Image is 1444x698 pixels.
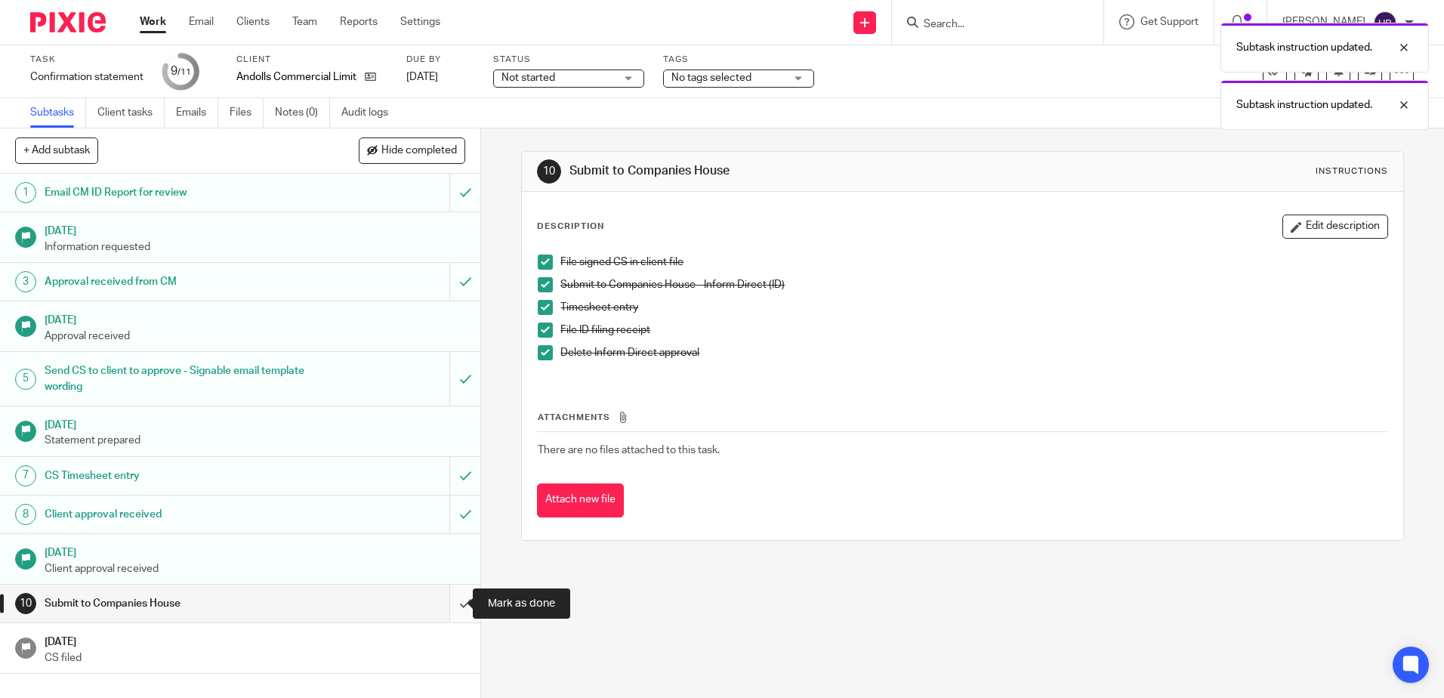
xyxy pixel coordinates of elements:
[45,270,304,293] h1: Approval received from CM
[30,69,143,85] div: Confirmation statement
[671,73,751,83] span: No tags selected
[177,68,191,76] small: /11
[189,14,214,29] a: Email
[560,255,1387,270] p: File signed CS in client file
[1316,165,1388,178] div: Instructions
[1282,215,1388,239] button: Edit description
[45,542,466,561] h1: [DATE]
[400,14,440,29] a: Settings
[406,54,474,66] label: Due by
[176,98,218,128] a: Emails
[537,221,604,233] p: Description
[406,72,438,82] span: [DATE]
[381,145,457,157] span: Hide completed
[537,483,624,517] button: Attach new file
[45,650,466,666] p: CS filed
[341,98,400,128] a: Audit logs
[537,159,561,184] div: 10
[292,14,317,29] a: Team
[45,414,466,433] h1: [DATE]
[171,63,191,80] div: 9
[45,592,304,615] h1: Submit to Companies House
[45,465,304,487] h1: CS Timesheet entry
[359,137,465,163] button: Hide completed
[493,54,644,66] label: Status
[538,413,610,422] span: Attachments
[45,220,466,239] h1: [DATE]
[15,504,36,525] div: 8
[15,465,36,486] div: 7
[15,182,36,203] div: 1
[663,54,814,66] label: Tags
[97,98,165,128] a: Client tasks
[15,137,98,163] button: + Add subtask
[45,309,466,328] h1: [DATE]
[1373,11,1397,35] img: svg%3E
[30,54,143,66] label: Task
[560,323,1387,338] p: File ID filing receipt
[236,54,387,66] label: Client
[560,345,1387,360] p: Delete Inform Direct approval
[45,181,304,204] h1: Email CM ID Report for review
[569,163,995,179] h1: Submit to Companies House
[45,329,466,344] p: Approval received
[230,98,264,128] a: Files
[236,14,270,29] a: Clients
[45,631,466,650] h1: [DATE]
[340,14,378,29] a: Reports
[45,561,466,576] p: Client approval received
[45,503,304,526] h1: Client approval received
[45,239,466,255] p: Information requested
[15,369,36,390] div: 5
[1236,97,1372,113] p: Subtask instruction updated.
[275,98,330,128] a: Notes (0)
[538,445,720,456] span: There are no files attached to this task.
[560,277,1387,292] p: Submit to Companies House - Inform Direct (ID)
[560,300,1387,315] p: Timesheet entry
[1236,40,1372,55] p: Subtask instruction updated.
[15,593,36,614] div: 10
[236,69,357,85] p: Andolls Commercial Limited
[15,271,36,292] div: 3
[501,73,555,83] span: Not started
[45,433,466,448] p: Statement prepared
[30,98,86,128] a: Subtasks
[30,12,106,32] img: Pixie
[45,360,304,398] h1: Send CS to client to approve - Signable email template wording
[140,14,166,29] a: Work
